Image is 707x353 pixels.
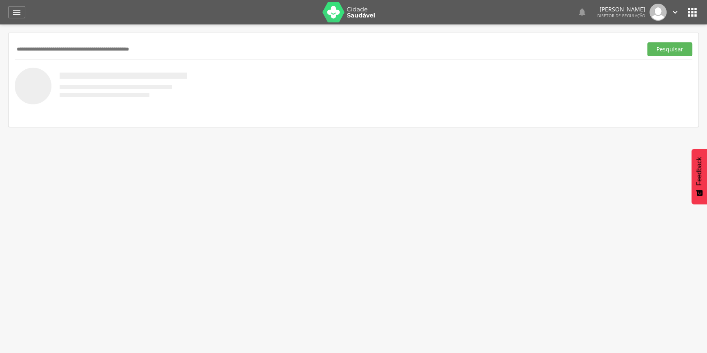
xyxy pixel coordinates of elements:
button: Pesquisar [647,42,692,56]
i:  [686,6,699,19]
a:  [8,6,25,18]
button: Feedback - Mostrar pesquisa [691,149,707,204]
a:  [577,4,587,21]
a:  [671,4,680,21]
i:  [12,7,22,17]
i:  [577,7,587,17]
span: Diretor de regulação [597,13,645,18]
i:  [671,8,680,17]
p: [PERSON_NAME] [597,7,645,12]
span: Feedback [696,157,703,185]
